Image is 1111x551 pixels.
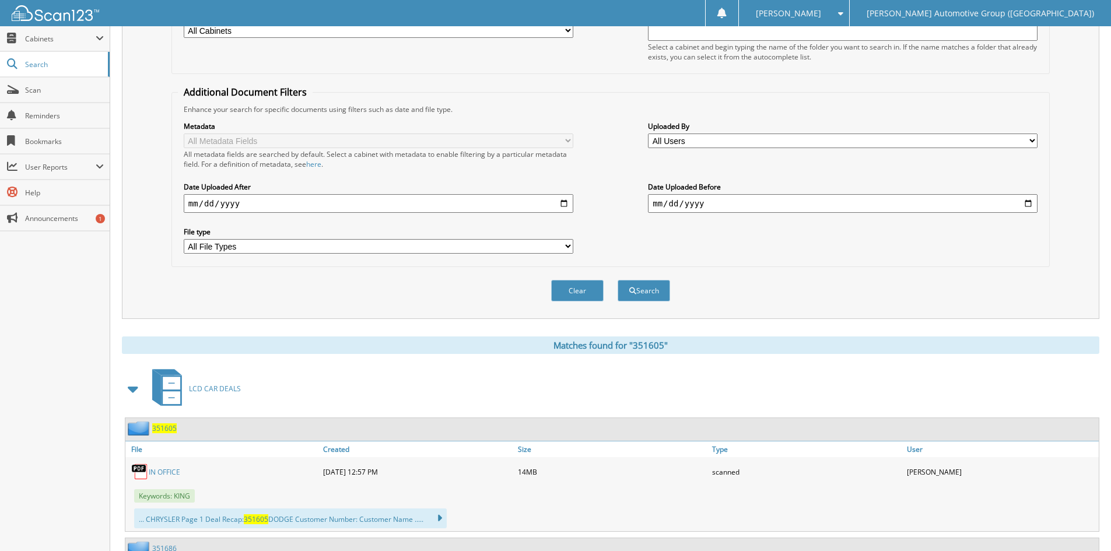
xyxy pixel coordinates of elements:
[184,121,573,131] label: Metadata
[184,194,573,213] input: start
[134,508,447,528] div: ... CHRYSLER Page 1 Deal Recap: DODGE Customer Number: Customer Name .....
[306,159,321,169] a: here
[756,10,821,17] span: [PERSON_NAME]
[25,111,104,121] span: Reminders
[709,460,904,483] div: scanned
[515,460,710,483] div: 14MB
[12,5,99,21] img: scan123-logo-white.svg
[184,227,573,237] label: File type
[145,366,241,412] a: LCD CAR DEALS
[25,188,104,198] span: Help
[709,441,904,457] a: Type
[1053,495,1111,551] iframe: Chat Widget
[648,121,1038,131] label: Uploaded By
[131,463,149,480] img: PDF.png
[648,42,1038,62] div: Select a cabinet and begin typing the name of the folder you want to search in. If the name match...
[648,182,1038,192] label: Date Uploaded Before
[244,514,268,524] span: 351605
[184,149,573,169] div: All metadata fields are searched by default. Select a cabinet with metadata to enable filtering b...
[25,85,104,95] span: Scan
[122,336,1099,354] div: Matches found for "351605"
[125,441,320,457] a: File
[551,280,604,301] button: Clear
[25,162,96,172] span: User Reports
[618,280,670,301] button: Search
[904,460,1099,483] div: [PERSON_NAME]
[648,194,1038,213] input: end
[320,441,515,457] a: Created
[189,384,241,394] span: LCD CAR DEALS
[904,441,1099,457] a: User
[25,136,104,146] span: Bookmarks
[320,460,515,483] div: [DATE] 12:57 PM
[25,34,96,44] span: Cabinets
[184,182,573,192] label: Date Uploaded After
[128,421,152,436] img: folder2.png
[178,104,1043,114] div: Enhance your search for specific documents using filters such as date and file type.
[96,214,105,223] div: 1
[867,10,1094,17] span: [PERSON_NAME] Automotive Group ([GEOGRAPHIC_DATA])
[152,423,177,433] a: 351605
[515,441,710,457] a: Size
[149,467,180,477] a: IN OFFICE
[25,213,104,223] span: Announcements
[178,86,313,99] legend: Additional Document Filters
[134,489,195,503] span: Keywords: KING
[25,59,102,69] span: Search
